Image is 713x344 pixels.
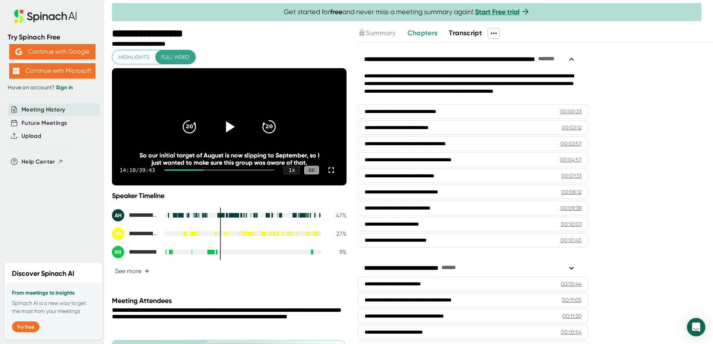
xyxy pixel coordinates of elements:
button: Continue with Microsoft [9,63,95,79]
div: 9 % [327,249,347,256]
div: 00:02:57 [560,140,582,147]
div: 27 % [327,230,347,238]
div: Have an account? [8,84,97,91]
div: RR [112,246,124,258]
button: Try free [12,321,39,332]
button: See more+ [112,264,153,278]
div: AH [112,209,124,221]
b: free [330,8,342,16]
div: Upgrade to access [358,28,407,39]
div: 00:10:44 [561,280,582,288]
button: Full video [155,50,195,64]
div: 00:02:12 [562,124,582,131]
span: Chapters [407,29,438,37]
button: Upload [21,132,41,141]
p: Spinach AI is a new way to get the most from your meetings [12,299,95,315]
span: Highlights [118,52,149,62]
span: + [145,268,149,274]
div: Brian Niederhauser [112,228,158,240]
div: Speaker Timeline [112,192,347,200]
button: Help Center [21,157,63,166]
button: Transcript [449,28,482,38]
div: 00:08:12 [561,188,582,196]
span: Summary [366,29,396,37]
div: 00:04:57 [560,156,582,164]
div: 1 x [284,166,300,174]
div: 00:11:05 [562,296,582,304]
div: 00:00:23 [560,108,582,115]
a: Sign in [56,84,73,91]
button: Meeting History [21,105,65,114]
div: 00:10:03 [561,220,582,228]
span: Full video [161,52,189,62]
div: 00:09:38 [560,204,582,212]
div: Abby Henninger [112,209,158,221]
button: Summary [358,28,396,38]
a: Start Free trial [475,8,519,16]
div: 00:10:54 [561,328,582,336]
div: CC [304,166,319,175]
button: Continue with Google [9,44,95,59]
h3: From meetings to insights [12,290,95,296]
div: 00:11:20 [562,312,582,320]
button: Future Meetings [21,119,67,128]
button: Highlights [112,50,156,64]
div: 47 % [327,212,347,219]
div: 00:10:40 [560,236,582,244]
div: Meeting Attendees [112,296,348,305]
div: So our initial target of August is now slipping to September, so I just wanted to make sure this ... [135,152,323,166]
span: Get started for and never miss a meeting summary again! [284,8,530,16]
div: Open Intercom Messenger [687,318,705,336]
img: Aehbyd4JwY73AAAAAElFTkSuQmCC [15,48,22,55]
span: Help Center [21,157,55,166]
div: 00:07:33 [561,172,582,180]
span: Transcript [449,29,482,37]
div: 14:10 / 39:43 [120,167,155,173]
button: Chapters [407,28,438,38]
h2: Discover Spinach AI [12,269,74,279]
div: Try Spinach Free [8,33,97,42]
div: BN [112,228,124,240]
